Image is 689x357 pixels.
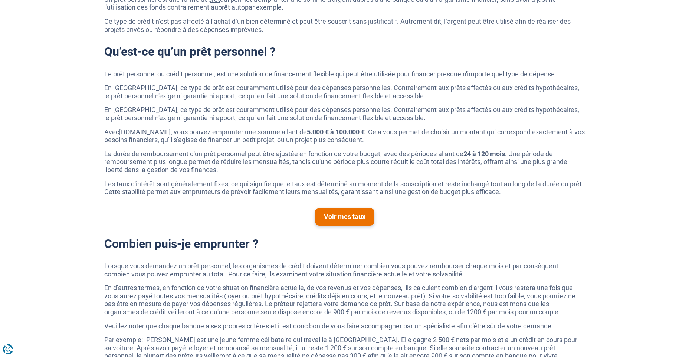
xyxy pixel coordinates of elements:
[104,237,585,251] h2: Combien puis-je emprunter ?
[104,128,585,144] p: Avec , vous pouvez emprunter une somme allant de . Cela vous permet de choisir un montant qui cor...
[104,322,585,330] p: Veuillez noter que chaque banque a ses propres critères et il est donc bon de vous faire accompag...
[104,70,585,78] p: Le prêt personnel ou crédit personnel, est une solution de financement flexible qui peut être uti...
[104,17,585,33] p: Ce type de crédit n’est pas affecté à l’achat d’un bien déterminé et peut être souscrit sans just...
[307,128,365,136] strong: 5.000 € à 100.000 €
[104,262,585,278] p: Lorsque vous demandez un prêt personnel, les organismes de crédit doivent déterminer combien vous...
[463,150,505,158] strong: 24 à 120 mois
[104,106,585,122] p: En [GEOGRAPHIC_DATA], ce type de prêt est couramment utilisé pour des dépenses personnelles. Cont...
[104,84,585,100] p: En [GEOGRAPHIC_DATA], ce type de prêt est couramment utilisé pour des dépenses personnelles. Cont...
[104,180,585,196] p: Les taux d'intérêt sont généralement fixes, ce qui signifie que le taux est déterminé au moment d...
[119,128,171,136] a: [DOMAIN_NAME]
[218,3,245,11] a: prêt auto
[104,45,585,59] h2: Qu’est-ce qu’un prêt personnel ?
[104,284,585,316] p: En d'autres termes, en fonction de votre situation financière actuelle, de vos revenus et vos dép...
[104,150,585,174] p: La durée de remboursement d'un prêt personnel peut être ajustée en fonction de votre budget, avec...
[315,208,374,226] a: Voir mes taux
